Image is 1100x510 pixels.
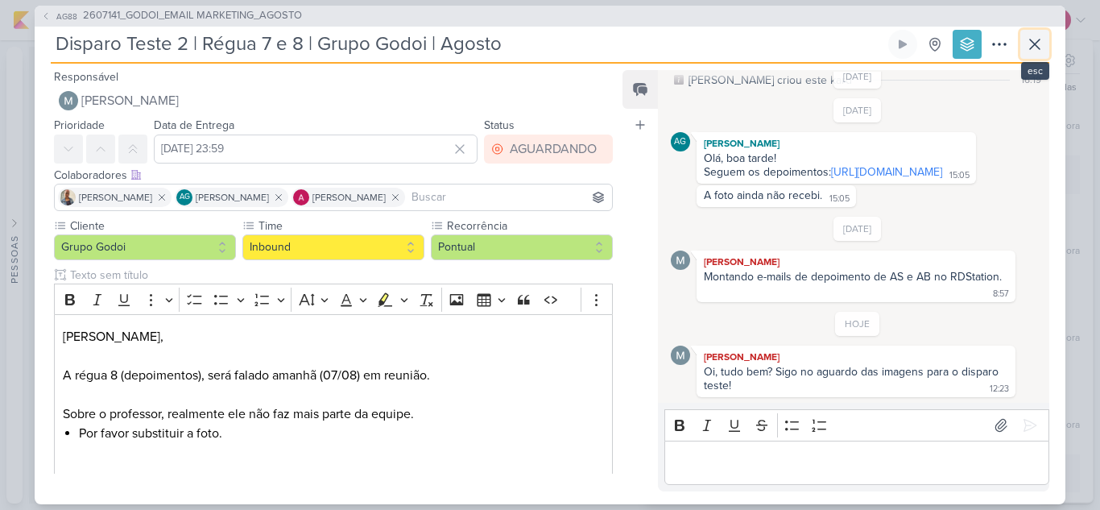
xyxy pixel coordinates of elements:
div: Montando e-mails de depoimento de AS e AB no RDStation. [704,270,1002,284]
div: Aline Gimenez Graciano [176,189,192,205]
div: Olá, boa tarde! [704,151,969,165]
div: 16:19 [1021,73,1041,87]
span: [PERSON_NAME], [63,329,163,345]
label: Responsável [54,70,118,84]
div: esc [1021,62,1049,80]
label: Data de Entrega [154,118,234,132]
img: Mariana Amorim [671,346,690,365]
div: Ligar relógio [896,38,909,51]
input: Kard Sem Título [51,30,885,59]
span: [PERSON_NAME] [79,190,152,205]
button: Grupo Godoi [54,234,236,260]
label: Recorrência [445,218,613,234]
div: Editor toolbar [664,409,1049,441]
input: Buscar [408,188,609,207]
span: [PERSON_NAME] [196,190,269,205]
div: 12:23 [990,383,1009,396]
button: Pontual [431,234,613,260]
span: [PERSON_NAME] [81,91,179,110]
div: [PERSON_NAME] [700,254,1012,270]
button: AGUARDANDO [484,135,613,164]
div: [PERSON_NAME] [700,349,1012,365]
div: 15:05 [949,169,970,182]
div: 8:57 [993,288,1009,301]
div: Seguem os depoimentos: [704,165,942,179]
div: Editor editing area: main [664,441,1049,485]
label: Time [257,218,424,234]
span: [PERSON_NAME] [312,190,386,205]
button: Inbound [242,234,424,260]
div: 15:05 [829,193,850,205]
input: Select a date [154,135,478,164]
span: Sobre o professor, realmente ele não faz mais parte da equipe. [63,406,414,422]
img: Mariana Amorim [59,91,78,110]
p: AG [180,193,190,201]
div: [PERSON_NAME] criou este kard [689,72,852,89]
img: Alessandra Gomes [293,189,309,205]
div: A foto ainda não recebi. [704,189,822,202]
div: AGUARDANDO [510,139,597,159]
button: [PERSON_NAME] [54,86,613,115]
span: Por favor substituir a foto. [79,425,222,442]
div: Aline Gimenez Graciano [671,132,690,151]
label: Status [484,118,515,132]
input: Texto sem título [67,267,613,284]
img: Mariana Amorim [671,251,690,270]
span: A régua 8 (depoimentos), será falado amanhã (07/08) em reunião. [63,367,430,384]
a: [URL][DOMAIN_NAME] [831,165,942,179]
div: [PERSON_NAME] [700,135,973,151]
label: Cliente [68,218,236,234]
div: Editor toolbar [54,284,613,315]
img: Iara Santos [60,189,76,205]
div: Colaboradores [54,167,613,184]
div: Oi, tudo bem? Sigo no aguardo das imagens para o disparo teste! [704,365,1002,392]
p: AG [674,138,686,147]
label: Prioridade [54,118,105,132]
